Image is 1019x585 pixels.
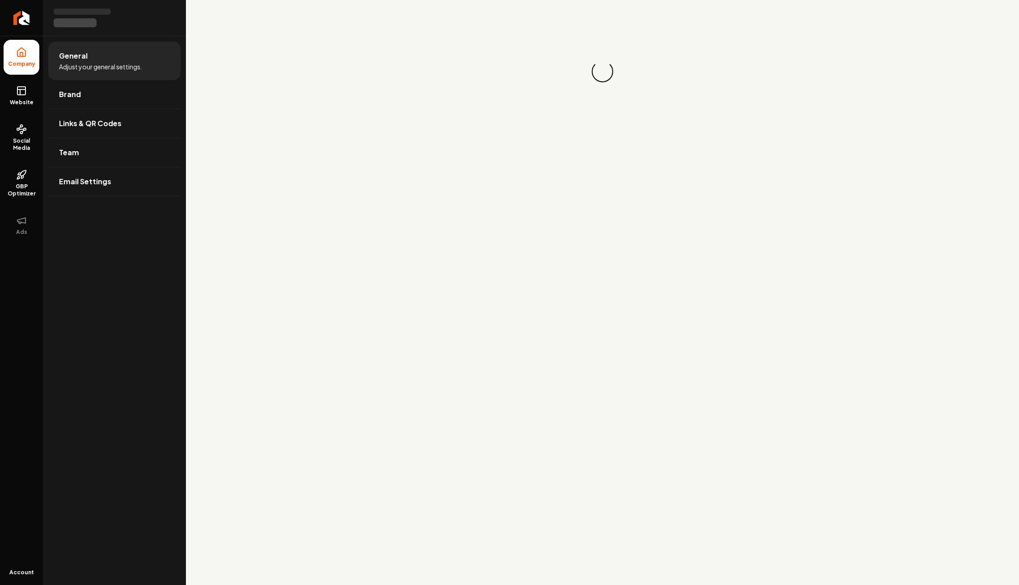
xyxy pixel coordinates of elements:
span: Website [6,99,37,106]
a: Website [4,78,39,113]
span: General [59,51,88,61]
a: Email Settings [48,167,181,196]
span: Brand [59,89,81,100]
a: Social Media [4,117,39,159]
a: GBP Optimizer [4,162,39,204]
span: Email Settings [59,176,111,187]
span: Company [4,60,39,68]
span: Team [59,147,79,158]
a: Team [48,138,181,167]
span: Account [9,569,34,576]
a: Links & QR Codes [48,109,181,138]
img: Rebolt Logo [13,11,30,25]
button: Ads [4,208,39,243]
span: Social Media [4,137,39,152]
div: Loading [592,61,613,82]
span: Ads [13,229,31,236]
a: Brand [48,80,181,109]
span: Adjust your general settings. [59,62,142,71]
span: GBP Optimizer [4,183,39,197]
span: Links & QR Codes [59,118,122,129]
